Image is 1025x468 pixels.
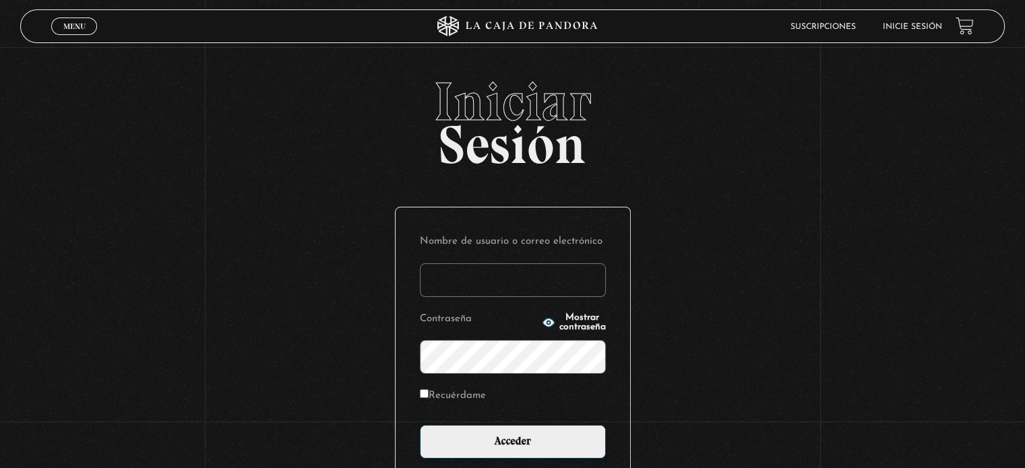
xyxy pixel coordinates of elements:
[63,22,86,30] span: Menu
[420,309,538,330] label: Contraseña
[20,75,1004,129] span: Iniciar
[420,425,606,459] input: Acceder
[559,313,606,332] span: Mostrar contraseña
[420,386,486,407] label: Recuérdame
[420,389,429,398] input: Recuérdame
[883,23,942,31] a: Inicie sesión
[20,75,1004,161] h2: Sesión
[956,17,974,35] a: View your shopping cart
[542,313,606,332] button: Mostrar contraseña
[790,23,856,31] a: Suscripciones
[59,34,90,43] span: Cerrar
[420,232,606,253] label: Nombre de usuario o correo electrónico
